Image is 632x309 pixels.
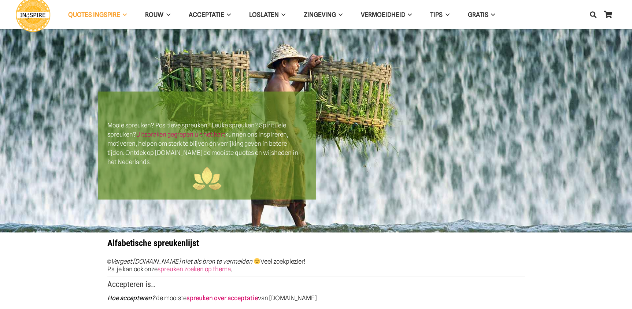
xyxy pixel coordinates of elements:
a: VERMOEIDHEIDVERMOEIDHEID Menu [352,5,421,24]
span: GRATIS [468,11,488,18]
span: VERMOEIDHEID Menu [405,5,412,24]
a: GRATISGRATIS Menu [459,5,504,24]
span: ROUW [145,11,163,18]
img: ingspire [192,167,222,190]
span: Mooie spreuken? Positieve spreuken? Leuke spreuken? Spirituele spreuken? kunnen ons inspireren, m... [107,122,307,190]
a: ZingevingZingeving Menu [295,5,352,24]
span: VERMOEIDHEID [361,11,405,18]
strong: Hoe accepteren? [107,294,155,302]
span: ROUW Menu [163,5,170,24]
span: Acceptatie Menu [224,5,231,24]
a: Zoeken [586,5,600,24]
strong: Alfabetische spreukenlijst [107,238,199,248]
a: AcceptatieAcceptatie Menu [180,5,240,24]
span: QUOTES INGSPIRE Menu [120,5,127,24]
h3: Accepteren is.. [107,279,525,294]
img: 🙂 [254,258,260,264]
span: Loslaten Menu [279,5,285,24]
em: Vergeet [DOMAIN_NAME] niet als bron te vermelden [111,258,252,265]
span: Zingeving Menu [336,5,343,24]
span: QUOTES INGSPIRE [68,11,120,18]
span: Loslaten [249,11,279,18]
a: spreuken zoeken op thema [158,265,231,273]
a: ROUWROUW Menu [136,5,179,24]
a: Uitspraken gegrepen uit het hart [136,131,225,138]
span: Zingeving [304,11,336,18]
span: TIPS Menu [443,5,449,24]
span: GRATIS Menu [488,5,495,24]
p: de mooiste van [DOMAIN_NAME] [107,294,525,303]
span: © [107,259,111,265]
span: Acceptatie [189,11,224,18]
a: LoslatenLoslaten Menu [240,5,295,24]
a: QUOTES INGSPIREQUOTES INGSPIRE Menu [59,5,136,24]
a: TIPSTIPS Menu [421,5,458,24]
span: TIPS [430,11,443,18]
a: spreuken over acceptatie [186,294,258,302]
p: Veel zoekplezier! P.s. je kan ook onze . [107,258,525,273]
